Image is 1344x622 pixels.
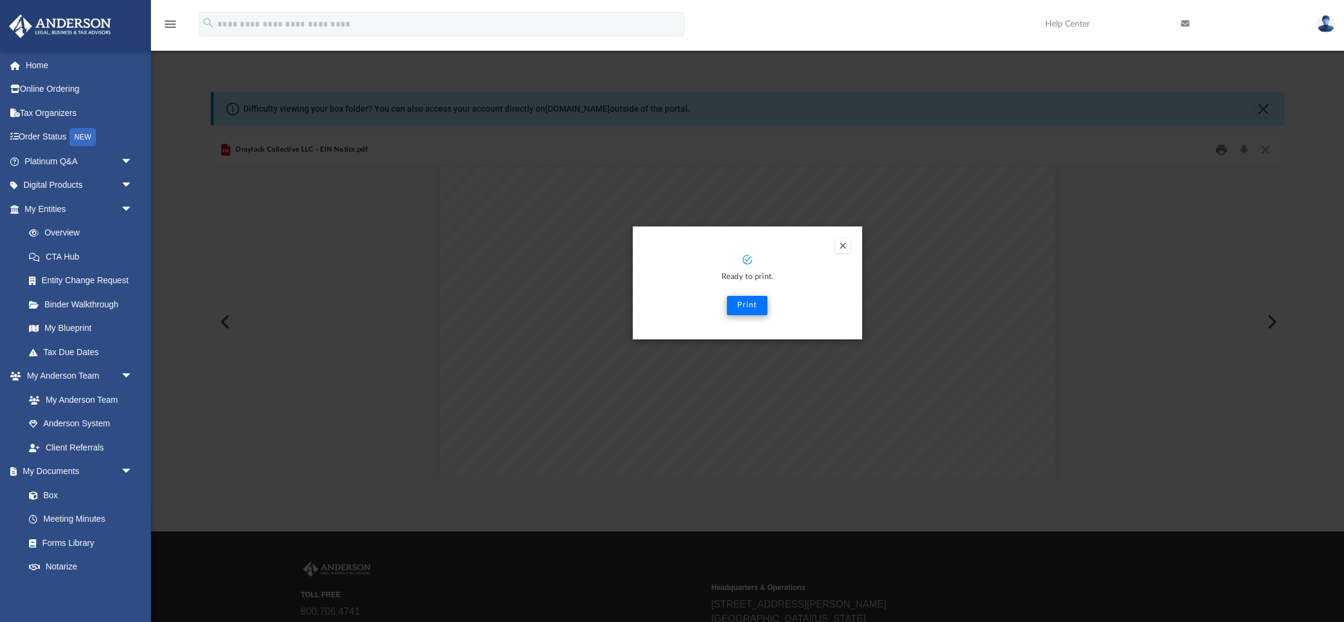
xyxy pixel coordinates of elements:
p: Ready to print. [645,271,850,284]
img: User Pic [1317,15,1335,33]
a: Order StatusNEW [8,125,151,150]
a: Meeting Minutes [17,507,145,531]
a: Box [17,483,139,507]
span: arrow_drop_down [121,364,145,389]
div: NEW [69,128,96,146]
span: arrow_drop_down [121,197,145,222]
a: My Entitiesarrow_drop_down [8,197,151,221]
a: Tax Due Dates [17,340,151,364]
a: Notarize [17,555,145,579]
a: My Anderson Teamarrow_drop_down [8,364,145,388]
i: menu [163,17,178,31]
a: Digital Productsarrow_drop_down [8,173,151,197]
span: arrow_drop_down [121,579,145,603]
img: Anderson Advisors Platinum Portal [5,14,115,38]
a: Binder Walkthrough [17,292,151,316]
a: Online Ordering [8,77,151,101]
span: arrow_drop_down [121,460,145,484]
a: Anderson System [17,412,145,436]
a: Platinum Q&Aarrow_drop_down [8,149,151,173]
button: Print [727,296,767,315]
a: Entity Change Request [17,269,151,293]
i: search [202,16,215,30]
a: Overview [17,221,151,245]
a: menu [163,23,178,31]
a: CTA Hub [17,245,151,269]
a: Tax Organizers [8,101,151,125]
a: My Blueprint [17,316,145,341]
a: Forms Library [17,531,139,555]
div: Preview [211,134,1284,478]
a: Online Learningarrow_drop_down [8,579,145,603]
a: My Documentsarrow_drop_down [8,460,145,484]
span: arrow_drop_down [121,173,145,198]
a: Home [8,53,151,77]
span: arrow_drop_down [121,149,145,174]
a: Client Referrals [17,435,145,460]
a: My Anderson Team [17,388,139,412]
